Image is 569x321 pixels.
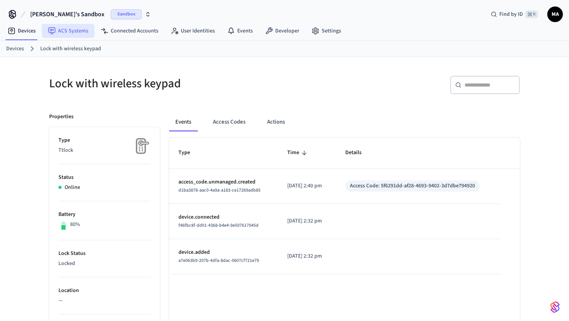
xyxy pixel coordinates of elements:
[261,113,291,131] button: Actions
[178,187,261,194] span: d1ba3878-aac0-4a9a-a183-ce17269adb85
[58,287,151,295] p: Location
[287,147,309,159] span: Time
[525,10,538,18] span: ⌘ K
[178,248,269,256] p: device.added
[6,45,24,53] a: Devices
[548,7,562,21] span: MA
[259,24,305,38] a: Developer
[169,113,197,131] button: Events
[305,24,347,38] a: Settings
[58,136,151,144] p: Type
[49,76,280,92] h5: Lock with wireless keypad
[49,113,74,121] p: Properties
[287,217,326,225] p: [DATE] 2:32 pm
[58,260,151,268] p: Locked
[40,45,101,53] a: Lock with wireless keypad
[178,257,259,264] span: a7e063b9-207b-4dfa-8dac-0607cf721e79
[178,213,269,221] p: device.connected
[42,24,94,38] a: ACS Systems
[178,147,200,159] span: Type
[287,252,326,260] p: [DATE] 2:32 pm
[350,182,475,190] div: Access Code: 5f6291dd-af28-4693-9402-3d7dbe794920
[58,146,151,155] p: Ttlock
[58,250,151,258] p: Lock Status
[65,183,80,192] p: Online
[169,138,520,274] table: sticky table
[550,301,560,313] img: SeamLogoGradient.69752ec5.svg
[345,147,372,159] span: Details
[131,136,151,156] img: Placeholder Lock Image
[207,113,252,131] button: Access Codes
[70,221,80,229] p: 80%
[547,7,563,22] button: MA
[58,173,151,182] p: Status
[111,9,142,19] span: Sandbox
[58,297,151,305] p: —
[178,222,259,229] span: f46fbc8f-dd01-4368-b4e4-9e507617045d
[30,10,105,19] span: [PERSON_NAME]'s Sandbox
[58,211,151,219] p: Battery
[485,7,544,21] div: Find by ID⌘ K
[221,24,259,38] a: Events
[165,24,221,38] a: User Identities
[499,10,523,18] span: Find by ID
[94,24,165,38] a: Connected Accounts
[287,182,326,190] p: [DATE] 2:40 pm
[2,24,42,38] a: Devices
[178,178,269,186] p: access_code.unmanaged.created
[169,113,520,131] div: ant example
